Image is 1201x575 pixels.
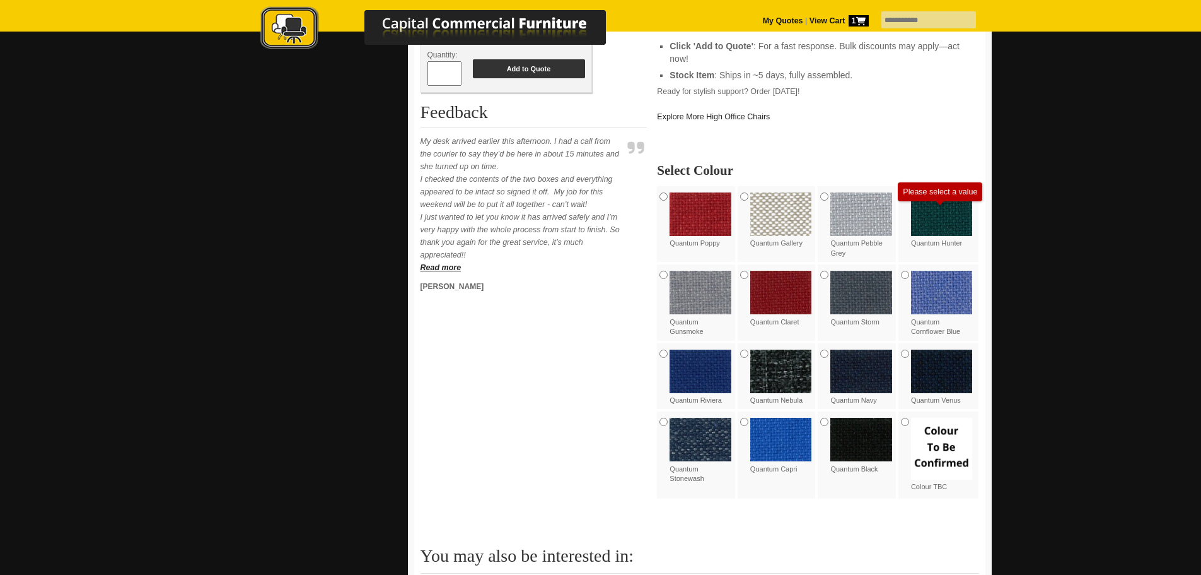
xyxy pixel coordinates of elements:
[911,418,973,480] img: Colour TBC
[670,70,714,80] strong: Stock Item
[421,547,979,574] h2: You may also be interested in:
[911,418,973,492] label: Colour TBC
[657,112,770,121] a: Explore More High Office Chairs
[830,418,892,474] label: Quantum Black
[750,193,812,236] img: Quantum Gallery
[830,193,892,258] label: Quantum Pebble Grey
[657,164,978,177] h2: Select Colour
[670,271,731,314] img: Quantum Gunsmoke
[849,15,869,27] span: 1
[670,40,966,65] li: : For a fast response. Bulk discounts may apply—act now!
[670,418,731,483] label: Quantum Stonewash
[750,350,812,393] img: Quantum Nebula
[911,193,973,236] img: Quantum Hunter
[226,6,667,52] img: Capital Commercial Furniture Logo
[421,135,622,274] p: My desk arrived earlier this afternoon. I had a call from the courier to say they’d be here in ab...
[807,16,868,25] a: View Cart1
[830,418,892,461] img: Quantum Black
[911,350,973,406] label: Quantum Venus
[911,271,973,314] img: Quantum Cornflower Blue
[421,263,461,272] a: Read more
[830,193,892,236] img: Quantum Pebble Grey
[750,350,812,406] label: Quantum Nebula
[830,350,892,406] label: Quantum Navy
[911,193,973,249] label: Quantum Hunter
[903,187,977,196] div: Please select a value
[911,271,973,336] label: Quantum Cornflower Blue
[750,418,812,474] label: Quantum Capri
[670,41,753,51] strong: Click 'Add to Quote'
[421,103,647,127] h2: Feedback
[830,271,892,314] img: Quantum Storm
[473,59,585,78] button: Add to Quote
[911,350,973,393] img: Quantum Venus
[809,16,869,25] strong: View Cart
[750,271,812,314] img: Quantum Claret
[670,193,731,249] label: Quantum Poppy
[830,350,892,393] img: Quantum Navy
[421,280,622,293] p: [PERSON_NAME]
[670,193,731,236] img: Quantum Poppy
[670,69,966,81] li: : Ships in ~5 days, fully assembled.
[750,271,812,327] label: Quantum Claret
[657,85,978,123] p: Ready for stylish support? Order [DATE]!
[226,6,667,56] a: Capital Commercial Furniture Logo
[830,271,892,327] label: Quantum Storm
[670,418,731,461] img: Quantum Stonewash
[763,16,803,25] a: My Quotes
[670,350,731,406] label: Quantum Riviera
[670,271,731,336] label: Quantum Gunsmoke
[750,193,812,249] label: Quantum Gallery
[750,418,812,461] img: Quantum Capri
[670,350,731,393] img: Quantum Riviera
